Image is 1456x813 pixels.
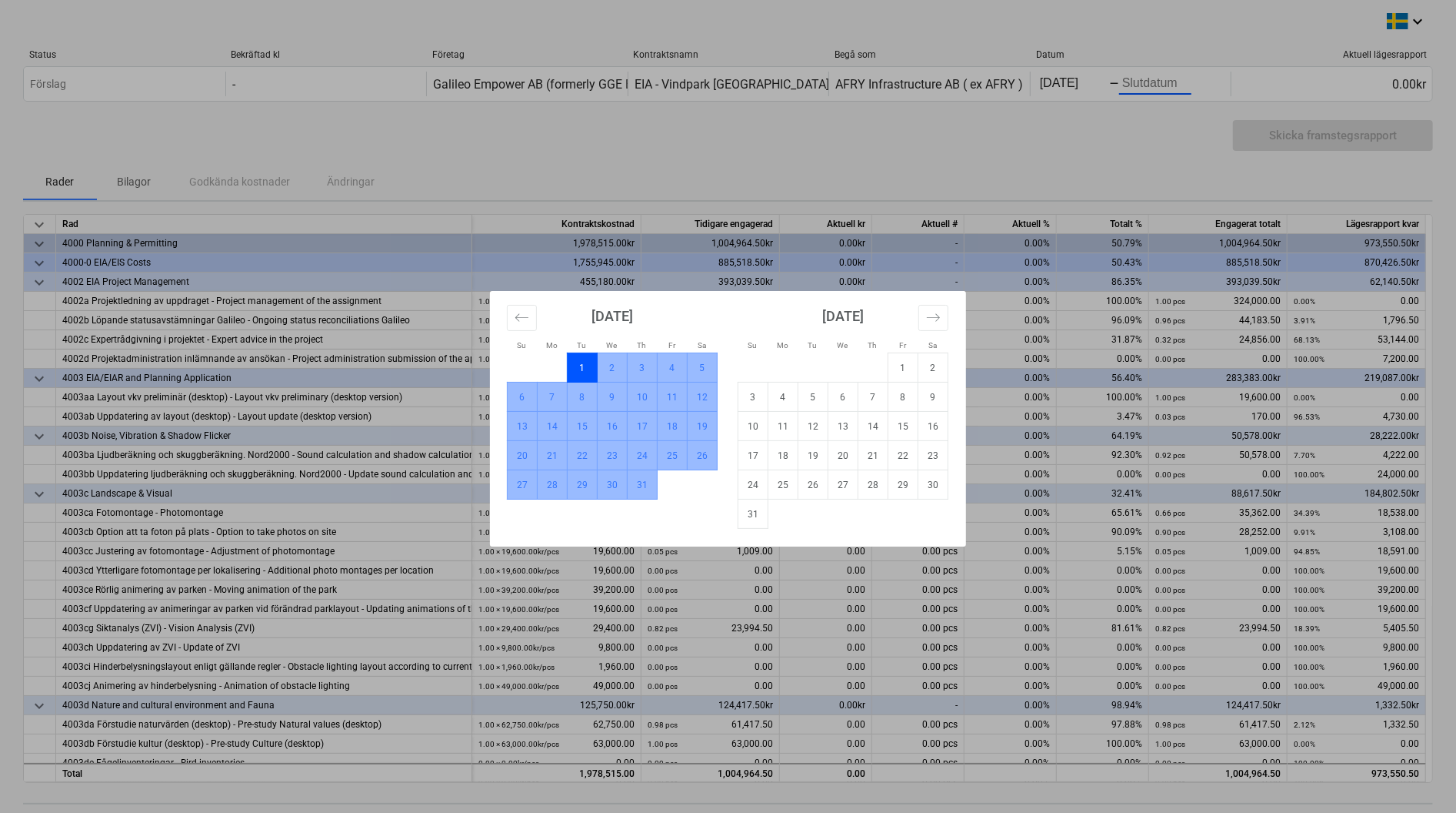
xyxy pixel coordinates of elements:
td: Choose Monday, August 4, 2025 as your check-out date. It's available. [768,383,798,412]
td: Choose Friday, August 29, 2025 as your check-out date. It's available. [888,470,918,500]
td: Choose Wednesday, August 13, 2025 as your check-out date. It's available. [828,412,858,441]
td: Choose Friday, July 18, 2025 as your check-out date. It's available. [658,412,688,441]
td: Choose Sunday, July 20, 2025 as your check-out date. It's available. [508,441,538,470]
td: Selected. Tuesday, July 1, 2025 [568,353,598,383]
small: Tu [808,341,818,350]
td: Choose Monday, August 25, 2025 as your check-out date. It's available. [768,470,798,500]
td: Choose Friday, August 22, 2025 as your check-out date. It's available. [888,441,918,470]
td: Choose Monday, August 18, 2025 as your check-out date. It's available. [768,441,798,470]
td: Choose Monday, July 21, 2025 as your check-out date. It's available. [538,441,568,470]
td: Choose Saturday, August 9, 2025 as your check-out date. It's available. [918,383,948,412]
td: Choose Sunday, August 17, 2025 as your check-out date. It's available. [738,441,768,470]
td: Choose Saturday, July 5, 2025 as your check-out date. It's available. [688,353,718,383]
td: Choose Wednesday, July 9, 2025 as your check-out date. It's available. [598,383,628,412]
td: Choose Thursday, July 31, 2025 as your check-out date. It's available. [628,470,658,500]
td: Choose Tuesday, July 8, 2025 as your check-out date. It's available. [568,383,598,412]
td: Choose Saturday, August 30, 2025 as your check-out date. It's available. [918,470,948,500]
td: Choose Saturday, July 12, 2025 as your check-out date. It's available. [688,383,718,412]
td: Choose Thursday, July 24, 2025 as your check-out date. It's available. [628,441,658,470]
td: Choose Friday, August 1, 2025 as your check-out date. It's available. [888,353,918,383]
div: Calendar [490,291,966,547]
td: Choose Wednesday, July 23, 2025 as your check-out date. It's available. [598,441,628,470]
small: Sa [928,341,937,350]
small: We [838,341,848,350]
small: Th [868,341,878,350]
td: Choose Thursday, July 3, 2025 as your check-out date. It's available. [628,353,658,383]
td: Choose Tuesday, July 22, 2025 as your check-out date. It's available. [568,441,598,470]
td: Choose Friday, August 15, 2025 as your check-out date. It's available. [888,412,918,441]
td: Choose Tuesday, July 15, 2025 as your check-out date. It's available. [568,412,598,441]
td: Choose Sunday, July 27, 2025 as your check-out date. It's available. [508,470,538,500]
td: Choose Tuesday, August 19, 2025 as your check-out date. It's available. [798,441,828,470]
td: Choose Wednesday, August 6, 2025 as your check-out date. It's available. [828,383,858,412]
small: Th [638,341,647,350]
td: Choose Sunday, August 3, 2025 as your check-out date. It's available. [738,383,768,412]
td: Choose Friday, July 11, 2025 as your check-out date. It's available. [658,383,688,412]
td: Choose Sunday, August 24, 2025 as your check-out date. It's available. [738,470,768,500]
strong: [DATE] [591,308,633,324]
strong: [DATE] [822,308,864,324]
td: Choose Tuesday, August 26, 2025 as your check-out date. It's available. [798,470,828,500]
small: Fr [668,341,675,350]
td: Choose Saturday, August 2, 2025 as your check-out date. It's available. [918,353,948,383]
td: Choose Thursday, July 10, 2025 as your check-out date. It's available. [628,383,658,412]
td: Choose Wednesday, August 20, 2025 as your check-out date. It's available. [828,441,858,470]
td: Choose Tuesday, August 5, 2025 as your check-out date. It's available. [798,383,828,412]
td: Choose Thursday, August 7, 2025 as your check-out date. It's available. [858,383,888,412]
small: We [607,341,618,350]
small: Su [748,341,758,350]
td: Choose Thursday, August 28, 2025 as your check-out date. It's available. [858,470,888,500]
td: Choose Monday, July 7, 2025 as your check-out date. It's available. [538,383,568,412]
td: Choose Wednesday, July 16, 2025 as your check-out date. It's available. [598,412,628,441]
small: Tu [578,341,587,350]
button: Move backward to switch to the previous month. [507,305,537,331]
td: Choose Saturday, July 19, 2025 as your check-out date. It's available. [688,412,718,441]
td: Choose Saturday, August 16, 2025 as your check-out date. It's available. [918,412,948,441]
td: Choose Sunday, July 13, 2025 as your check-out date. It's available. [508,412,538,441]
td: Choose Sunday, July 6, 2025 as your check-out date. It's available. [508,383,538,412]
td: Choose Saturday, August 23, 2025 as your check-out date. It's available. [918,441,948,470]
td: Choose Wednesday, July 2, 2025 as your check-out date. It's available. [598,353,628,383]
td: Choose Sunday, August 31, 2025 as your check-out date. It's available. [738,500,768,529]
td: Choose Wednesday, August 27, 2025 as your check-out date. It's available. [828,470,858,500]
small: Fr [899,341,906,350]
td: Choose Saturday, July 26, 2025 as your check-out date. It's available. [688,441,718,470]
small: Mo [546,341,558,350]
td: Choose Thursday, July 17, 2025 as your check-out date. It's available. [628,412,658,441]
td: Choose Sunday, August 10, 2025 as your check-out date. It's available. [738,412,768,441]
td: Choose Monday, July 28, 2025 as your check-out date. It's available. [538,470,568,500]
small: Sa [698,341,706,350]
small: Mo [777,341,788,350]
td: Choose Friday, August 8, 2025 as your check-out date. It's available. [888,383,918,412]
td: Choose Tuesday, August 12, 2025 as your check-out date. It's available. [798,412,828,441]
td: Choose Thursday, August 14, 2025 as your check-out date. It's available. [858,412,888,441]
td: Choose Wednesday, July 30, 2025 as your check-out date. It's available. [598,470,628,500]
td: Choose Monday, July 14, 2025 as your check-out date. It's available. [538,412,568,441]
td: Choose Monday, August 11, 2025 as your check-out date. It's available. [768,412,798,441]
td: Choose Friday, July 25, 2025 as your check-out date. It's available. [658,441,688,470]
td: Choose Friday, July 4, 2025 as your check-out date. It's available. [658,353,688,383]
button: Move forward to switch to the next month. [918,305,948,331]
td: Choose Tuesday, July 29, 2025 as your check-out date. It's available. [568,470,598,500]
td: Choose Thursday, August 21, 2025 as your check-out date. It's available. [858,441,888,470]
small: Su [518,341,527,350]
